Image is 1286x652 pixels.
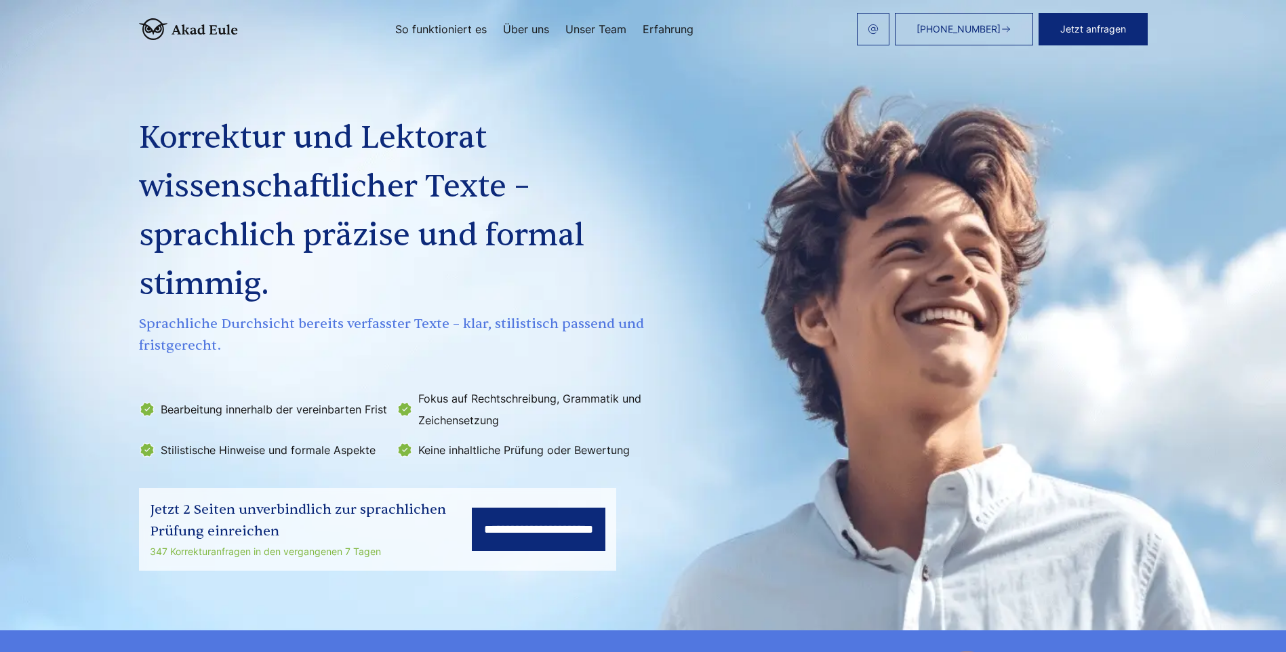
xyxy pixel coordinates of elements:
div: Jetzt 2 Seiten unverbindlich zur sprachlichen Prüfung einreichen [150,499,472,542]
li: Fokus auf Rechtschreibung, Grammatik und Zeichensetzung [397,388,646,431]
a: [PHONE_NUMBER] [895,13,1033,45]
span: [PHONE_NUMBER] [917,24,1001,35]
img: email [868,24,879,35]
span: Sprachliche Durchsicht bereits verfasster Texte – klar, stilistisch passend und fristgerecht. [139,313,649,356]
a: Unser Team [565,24,626,35]
li: Keine inhaltliche Prüfung oder Bewertung [397,439,646,461]
a: So funktioniert es [395,24,487,35]
a: Über uns [503,24,549,35]
li: Bearbeitung innerhalb der vereinbarten Frist [139,388,388,431]
div: 347 Korrekturanfragen in den vergangenen 7 Tagen [150,544,472,560]
img: logo [139,18,238,40]
a: Erfahrung [643,24,694,35]
button: Jetzt anfragen [1039,13,1148,45]
h1: Korrektur und Lektorat wissenschaftlicher Texte – sprachlich präzise und formal stimmig. [139,114,649,309]
li: Stilistische Hinweise und formale Aspekte [139,439,388,461]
